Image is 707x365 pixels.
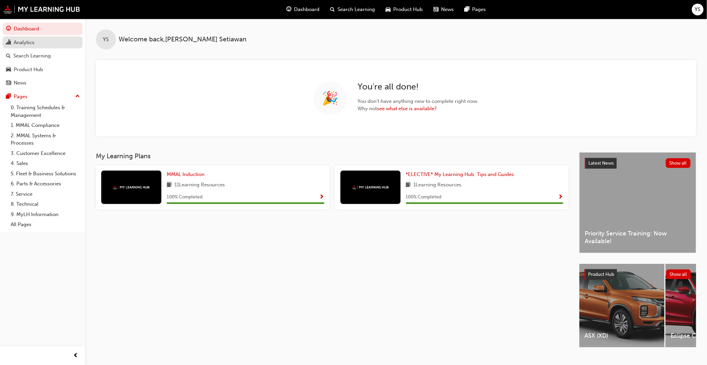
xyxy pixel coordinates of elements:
[3,50,83,62] a: Search Learning
[8,189,83,199] a: 7. Service
[6,94,11,100] span: pages-icon
[6,26,11,32] span: guage-icon
[459,3,491,16] a: pages-iconPages
[3,36,83,49] a: Analytics
[585,230,691,245] span: Priority Service Training: Now Available!
[585,158,691,169] a: Latest NewsShow all
[358,81,479,92] h2: You ' re all done!
[8,131,83,148] a: 2. MMAL Systems & Processes
[406,181,411,189] span: book-icon
[406,193,442,201] span: 100 % Completed
[75,92,80,101] span: up-icon
[325,3,380,16] a: search-iconSearch Learning
[167,181,172,189] span: book-icon
[380,3,428,16] a: car-iconProduct Hub
[167,171,204,177] span: MMAL Induction
[174,181,225,189] span: 11 Learning Resources
[8,179,83,189] a: 6. Parts & Accessories
[3,90,83,103] button: Pages
[119,36,247,43] span: Welcome back , [PERSON_NAME] Setiawan
[14,66,43,73] div: Product Hub
[103,36,109,43] span: YS
[96,152,569,160] h3: My Learning Plans
[8,169,83,179] a: 5. Fleet & Business Solutions
[286,5,291,14] span: guage-icon
[8,199,83,209] a: 8. Technical
[74,352,79,360] span: prev-icon
[167,171,207,178] a: MMAL Induction
[579,152,696,253] a: Latest NewsShow allPriority Service Training: Now Available!
[558,194,563,200] span: Show Progress
[319,194,324,200] span: Show Progress
[692,4,704,15] button: YS
[585,332,659,340] span: ASX (XD)
[472,6,486,13] span: Pages
[579,264,665,347] a: ASX (XD)
[337,6,375,13] span: Search Learning
[464,5,469,14] span: pages-icon
[358,98,479,105] span: You don ' t have anything new to complete right now.
[8,103,83,120] a: 0. Training Schedules & Management
[3,77,83,89] a: News
[386,5,391,14] span: car-icon
[695,6,701,13] span: YS
[8,148,83,159] a: 3. Customer Excellence
[428,3,459,16] a: news-iconNews
[666,269,691,279] button: Show all
[588,271,614,277] span: Product Hub
[441,6,454,13] span: News
[6,67,11,73] span: car-icon
[6,40,11,46] span: chart-icon
[281,3,325,16] a: guage-iconDashboard
[8,219,83,230] a: All Pages
[3,21,83,90] button: DashboardAnalyticsSearch LearningProduct HubNews
[322,95,339,102] span: 🎉
[6,80,11,86] span: news-icon
[406,171,517,178] a: *ELECTIVE* My Learning Hub: Tips and Guides
[330,5,335,14] span: search-icon
[3,63,83,76] a: Product Hub
[406,171,514,177] span: *ELECTIVE* My Learning Hub: Tips and Guides
[8,158,83,169] a: 4. Sales
[589,160,614,166] span: Latest News
[393,6,423,13] span: Product Hub
[8,209,83,220] a: 9. MyLH Information
[8,120,83,131] a: 1. MMAL Compliance
[585,269,691,280] a: Product HubShow all
[14,79,26,87] div: News
[13,52,51,60] div: Search Learning
[352,185,389,190] img: mmal
[167,193,202,201] span: 100 % Completed
[113,185,150,190] img: mmal
[3,5,80,14] img: mmal
[666,158,691,168] button: Show all
[414,181,462,189] span: 1 Learning Resources
[3,23,83,35] a: Dashboard
[14,39,34,46] div: Analytics
[358,105,479,113] span: Why not
[377,106,437,112] a: see what else is available?
[6,53,11,59] span: search-icon
[294,6,319,13] span: Dashboard
[558,193,563,201] button: Show Progress
[14,93,27,101] div: Pages
[319,193,324,201] button: Show Progress
[433,5,438,14] span: news-icon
